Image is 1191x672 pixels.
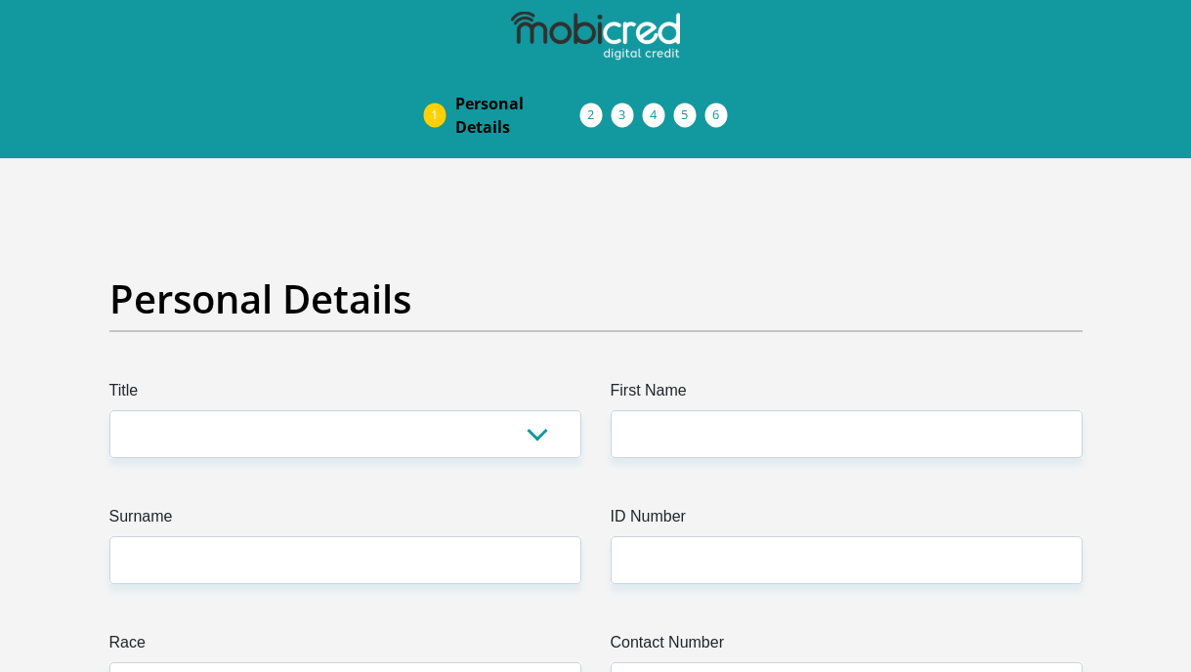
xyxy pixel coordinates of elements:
label: Race [109,631,581,662]
img: mobicred logo [511,12,679,61]
label: Surname [109,505,581,536]
label: Contact Number [611,631,1083,662]
span: Personal Details [455,92,580,139]
h2: Personal Details [109,275,1083,322]
label: Title [109,379,581,410]
input: ID Number [611,536,1083,584]
label: ID Number [611,505,1083,536]
input: Surname [109,536,581,584]
a: PersonalDetails [440,84,596,147]
input: First Name [611,410,1083,458]
label: First Name [611,379,1083,410]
